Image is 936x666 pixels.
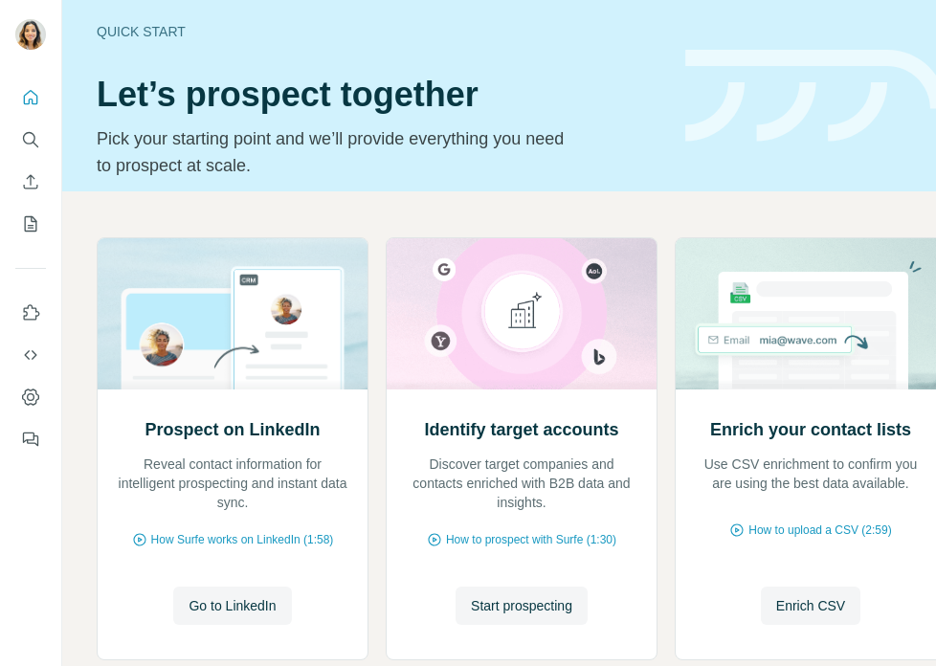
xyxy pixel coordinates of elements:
button: Dashboard [15,380,46,414]
p: Use CSV enrichment to confirm you are using the best data available. [695,455,926,493]
img: Prospect on LinkedIn [97,238,368,389]
span: How to prospect with Surfe (1:30) [446,531,616,548]
h2: Enrich your contact lists [710,416,911,443]
p: Reveal contact information for intelligent prospecting and instant data sync. [117,455,348,512]
button: Feedback [15,422,46,456]
h2: Identify target accounts [424,416,618,443]
img: Avatar [15,19,46,50]
p: Pick your starting point and we’ll provide everything you need to prospect at scale. [97,125,576,179]
span: Enrich CSV [776,596,845,615]
button: Go to LinkedIn [173,587,291,625]
span: Start prospecting [471,596,572,615]
button: Use Surfe on LinkedIn [15,296,46,330]
button: Enrich CSV [761,587,860,625]
button: Quick start [15,80,46,115]
button: Use Surfe API [15,338,46,372]
span: Go to LinkedIn [189,596,276,615]
span: How to upload a CSV (2:59) [748,522,891,539]
div: Quick start [97,22,662,41]
button: Search [15,122,46,157]
h1: Let’s prospect together [97,76,662,114]
button: My lists [15,207,46,241]
span: How Surfe works on LinkedIn (1:58) [151,531,334,548]
p: Discover target companies and contacts enriched with B2B data and insights. [406,455,637,512]
button: Start prospecting [456,587,588,625]
h2: Prospect on LinkedIn [145,416,320,443]
img: Identify target accounts [386,238,657,389]
button: Enrich CSV [15,165,46,199]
